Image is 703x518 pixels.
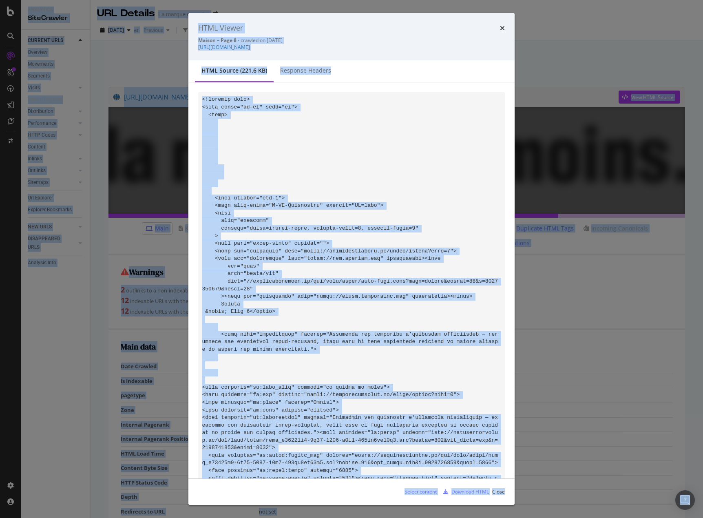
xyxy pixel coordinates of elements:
div: Response Headers [280,66,331,75]
div: Open Intercom Messenger [675,490,695,510]
div: HTML source (221.6 KB) [201,66,267,75]
button: Select content [398,485,437,498]
div: modal [188,13,515,505]
div: Select content [405,488,437,495]
strong: Maison – Page 8 [198,37,237,44]
div: times [500,23,505,33]
div: HTML Viewer [198,23,243,33]
button: Close [492,485,505,498]
a: [URL][DOMAIN_NAME] [198,44,250,51]
div: - crawled on [DATE] [198,37,505,44]
div: Close [492,488,505,495]
div: Download HTML [451,488,489,495]
button: Download HTML [440,485,489,498]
